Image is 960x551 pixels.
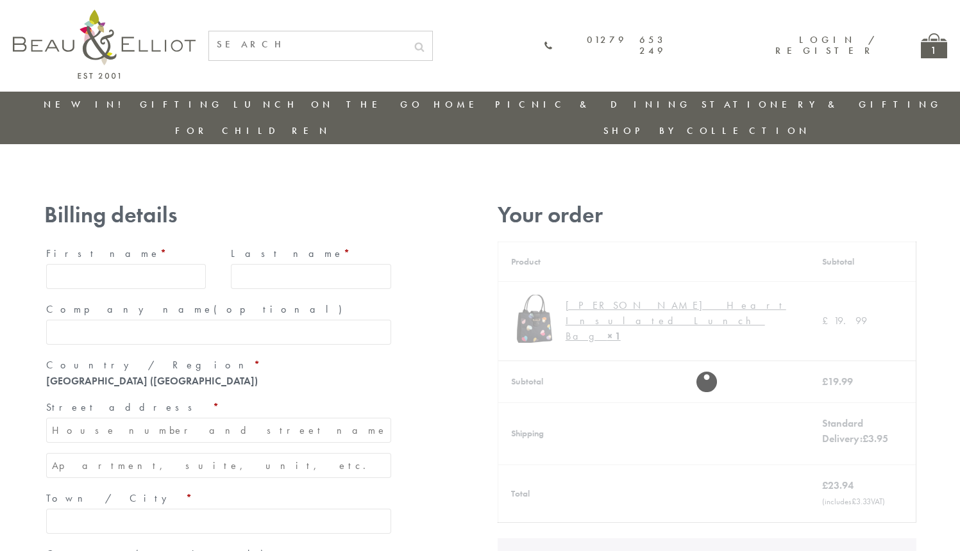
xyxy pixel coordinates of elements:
input: SEARCH [209,31,407,58]
label: Street address [46,397,391,418]
a: New in! [44,98,130,111]
a: Stationery & Gifting [702,98,942,111]
span: (optional) [214,302,349,316]
label: Country / Region [46,355,391,375]
img: logo [13,10,196,79]
label: Company name [46,299,391,320]
a: Shop by collection [603,124,811,137]
a: Gifting [140,98,223,111]
label: Town / City [46,488,391,509]
a: Home [434,98,485,111]
a: Lunch On The Go [233,98,423,111]
input: House number and street name [46,418,391,443]
h3: Billing details [44,202,393,228]
label: Last name [231,243,391,264]
input: Apartment, suite, unit, etc. (optional) [46,453,391,478]
a: 1 [921,33,947,58]
a: For Children [175,124,331,137]
a: 01279 653 249 [544,35,667,57]
strong: [GEOGRAPHIC_DATA] ([GEOGRAPHIC_DATA]) [46,374,258,388]
h3: Your order [498,202,916,228]
label: First name [46,243,206,264]
a: Login / Register [775,33,876,57]
a: Picnic & Dining [495,98,691,111]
